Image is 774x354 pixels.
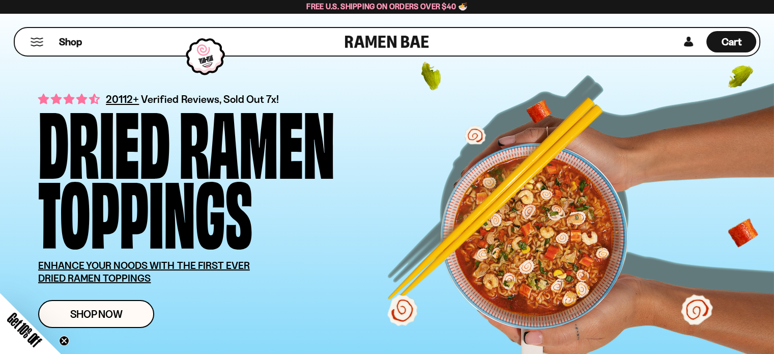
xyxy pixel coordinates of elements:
[38,174,252,244] div: Toppings
[59,336,69,346] button: Close teaser
[5,310,44,349] span: Get 10% Off
[706,28,756,56] a: Cart
[38,300,154,328] a: Shop Now
[59,35,82,49] span: Shop
[38,104,170,174] div: Dried
[70,309,123,319] span: Shop Now
[306,2,468,11] span: Free U.S. Shipping on Orders over $40 🍜
[722,36,741,48] span: Cart
[38,259,250,284] u: ENHANCE YOUR NOODS WITH THE FIRST EVER DRIED RAMEN TOPPINGS
[179,104,335,174] div: Ramen
[59,31,82,52] a: Shop
[30,38,44,46] button: Mobile Menu Trigger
